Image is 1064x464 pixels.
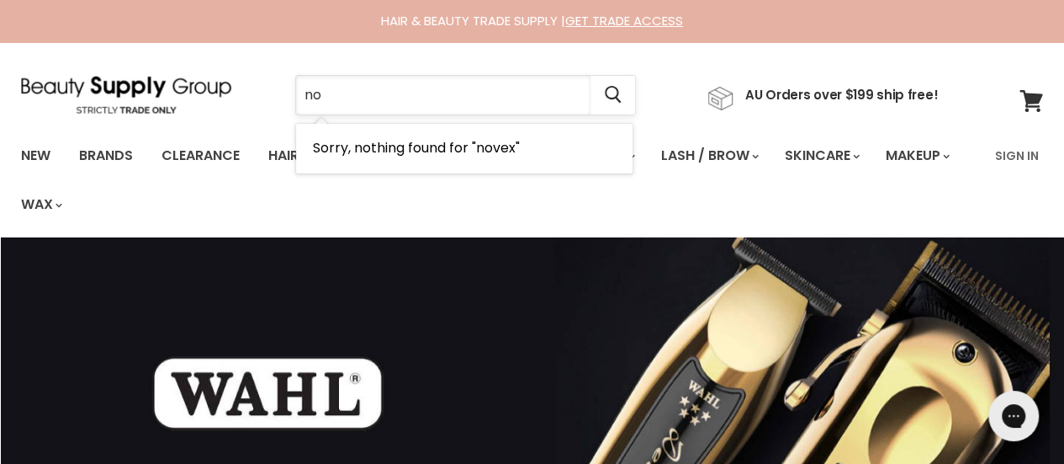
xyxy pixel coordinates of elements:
a: Lash / Brow [648,138,769,173]
input: Search [296,76,590,115]
button: Search [590,76,635,115]
a: Sign In [985,138,1049,173]
a: New [8,138,63,173]
a: Wax [8,187,72,222]
a: Brands [66,138,146,173]
a: Makeup [873,138,960,173]
li: No Results [296,124,633,173]
span: Sorry, nothing found for "novex" [313,138,520,157]
a: Clearance [149,138,252,173]
iframe: Gorgias live chat messenger [980,385,1047,447]
a: Skincare [772,138,870,173]
a: GET TRADE ACCESS [565,12,683,29]
a: Haircare [256,138,353,173]
ul: Main menu [8,131,985,229]
form: Product [295,75,636,115]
